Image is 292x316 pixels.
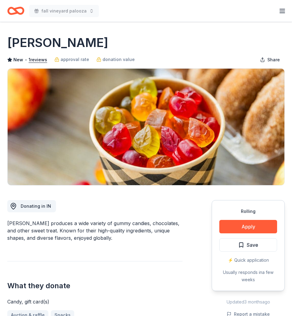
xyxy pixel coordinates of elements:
[13,56,23,63] span: New
[54,56,89,63] a: approval rate
[219,269,277,283] div: Usually responds in a few weeks
[219,220,277,233] button: Apply
[212,298,285,306] div: Updated 3 months ago
[41,7,87,15] span: fall vineyard palooza
[255,54,285,66] button: Share
[29,56,47,63] button: 1reviews
[219,257,277,264] div: ⚡️ Quick application
[29,5,99,17] button: fall vineyard palooza
[7,34,108,51] h1: [PERSON_NAME]
[61,56,89,63] span: approval rate
[247,241,258,249] span: Save
[7,281,182,291] h2: What they donate
[8,69,284,185] img: Image for Albanese
[7,4,24,18] a: Home
[7,298,182,305] div: Candy, gift card(s)
[219,238,277,252] button: Save
[267,56,280,63] span: Share
[7,220,182,242] div: [PERSON_NAME] produces a wide variety of gummy candies, chocolates, and other sweet treat. Known ...
[25,57,27,62] span: •
[21,203,51,209] span: Donating in IN
[219,208,277,215] div: Rolling
[103,56,135,63] span: donation value
[96,56,135,63] a: donation value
